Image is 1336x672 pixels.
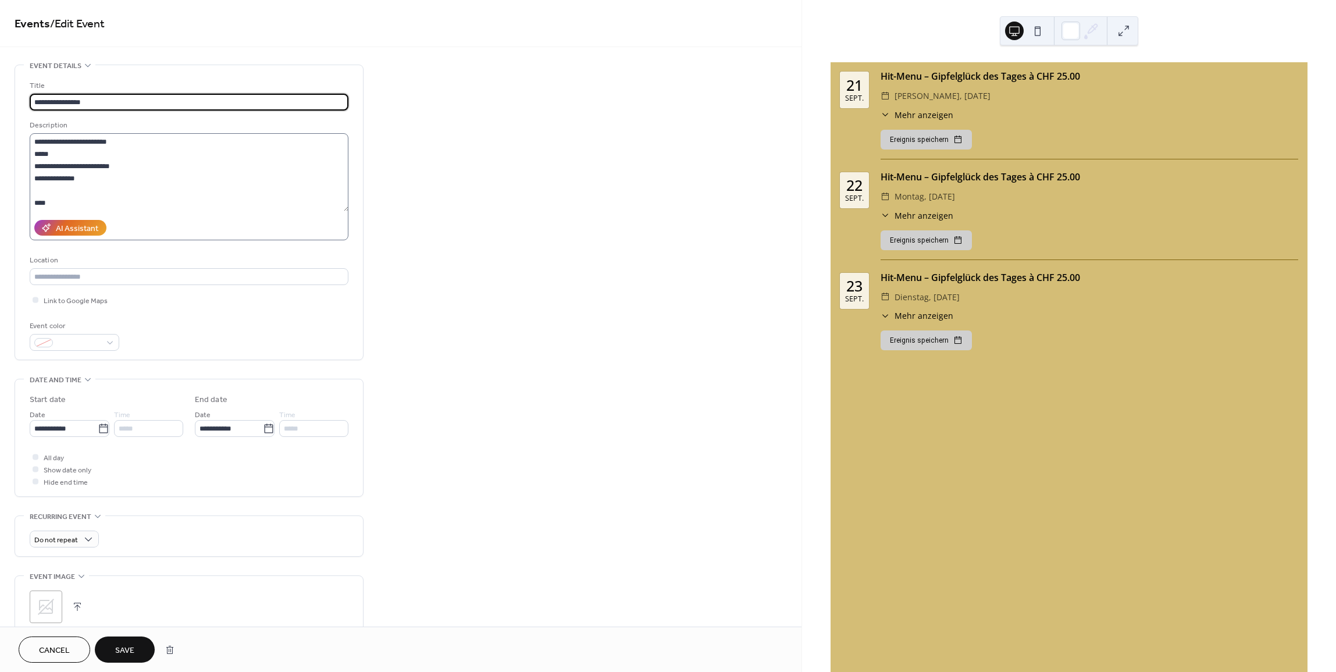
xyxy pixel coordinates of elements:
[845,296,864,303] div: Sept.
[195,394,227,406] div: End date
[881,109,890,121] div: ​
[895,109,953,121] span: Mehr anzeigen
[195,409,211,421] span: Date
[895,310,953,322] span: Mehr anzeigen
[30,511,91,523] span: Recurring event
[30,60,81,72] span: Event details
[881,190,890,204] div: ​
[44,295,108,307] span: Link to Google Maps
[881,109,953,121] button: ​Mehr anzeigen
[881,69,1298,83] div: Hit-Menu – Gipfelglück des Tages à CHF 25.00
[881,271,1298,285] div: Hit-Menu – Gipfelglück des Tages à CHF 25.00
[114,409,130,421] span: Time
[44,464,91,477] span: Show date only
[115,645,134,657] span: Save
[19,637,90,663] button: Cancel
[34,534,78,547] span: Do not repeat
[881,330,972,350] button: Ereignis speichern
[881,230,972,250] button: Ereignis speichern
[881,310,890,322] div: ​
[15,13,50,35] a: Events
[30,394,66,406] div: Start date
[881,209,953,222] button: ​Mehr anzeigen
[39,645,70,657] span: Cancel
[30,80,346,92] div: Title
[846,178,863,193] div: 22
[30,409,45,421] span: Date
[895,209,953,222] span: Mehr anzeigen
[34,220,106,236] button: AI Assistant
[895,89,991,103] span: [PERSON_NAME], [DATE]
[30,119,346,131] div: Description
[44,452,64,464] span: All day
[95,637,155,663] button: Save
[30,591,62,623] div: ;
[30,254,346,266] div: Location
[50,13,105,35] span: / Edit Event
[881,290,890,304] div: ​
[846,78,863,93] div: 21
[845,95,864,102] div: Sept.
[881,170,1298,184] div: Hit-Menu – Gipfelglück des Tages à CHF 25.00
[30,320,117,332] div: Event color
[881,209,890,222] div: ​
[279,409,295,421] span: Time
[30,374,81,386] span: Date and time
[44,477,88,489] span: Hide end time
[881,130,972,150] button: Ereignis speichern
[895,290,960,304] span: Dienstag, [DATE]
[881,89,890,103] div: ​
[56,223,98,235] div: AI Assistant
[845,195,864,202] div: Sept.
[30,571,75,583] span: Event image
[846,279,863,293] div: 23
[895,190,955,204] span: Montag, [DATE]
[881,310,953,322] button: ​Mehr anzeigen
